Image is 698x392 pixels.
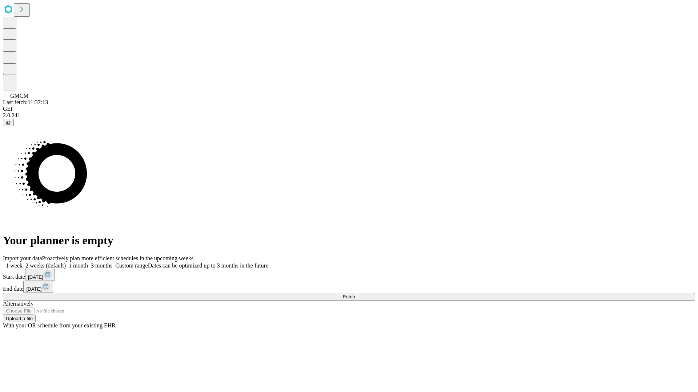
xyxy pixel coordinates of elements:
[23,281,53,293] button: [DATE]
[25,262,66,269] span: 2 weeks (default)
[26,286,41,292] span: [DATE]
[28,274,43,280] span: [DATE]
[3,119,14,126] button: @
[25,269,55,281] button: [DATE]
[3,293,695,301] button: Fetch
[69,262,88,269] span: 1 month
[3,234,695,247] h1: Your planner is empty
[91,262,112,269] span: 3 months
[3,315,36,322] button: Upload a file
[3,322,116,328] span: With your OR schedule from your existing EHR
[6,120,11,125] span: @
[3,106,695,112] div: GEI
[3,255,42,261] span: Import your data
[148,262,270,269] span: Dates can be optimized up to 3 months in the future.
[3,269,695,281] div: Start date
[343,294,355,299] span: Fetch
[3,99,48,105] span: Last fetch: 11:37:13
[6,262,23,269] span: 1 week
[10,93,29,99] span: GMCM
[3,281,695,293] div: End date
[3,301,33,307] span: Alternatively
[42,255,195,261] span: Proactively plan more efficient schedules in the upcoming weeks.
[3,112,695,119] div: 2.0.241
[115,262,148,269] span: Custom range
